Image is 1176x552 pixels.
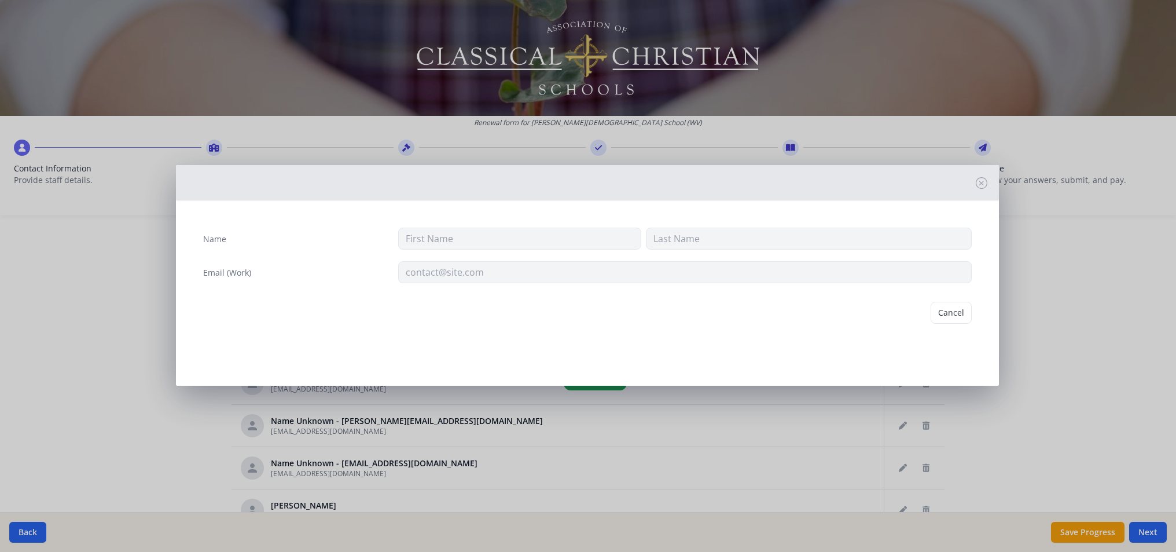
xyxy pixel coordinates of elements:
input: contact@site.com [398,261,972,283]
label: Email (Work) [203,267,251,279]
label: Name [203,233,226,245]
input: Last Name [646,228,972,250]
button: Cancel [931,302,972,324]
input: First Name [398,228,641,250]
